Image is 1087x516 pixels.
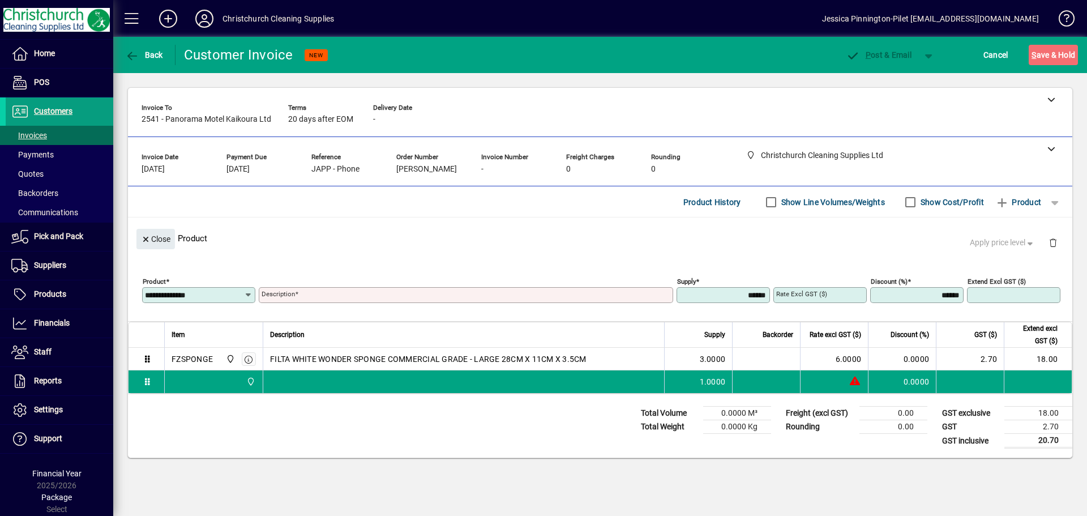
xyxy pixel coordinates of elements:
span: Description [270,329,305,341]
span: Communications [11,208,78,217]
a: Backorders [6,184,113,203]
td: 0.0000 [868,370,936,393]
span: Payments [11,150,54,159]
span: Christchurch Cleaning Supplies Ltd [223,353,236,365]
span: Christchurch Cleaning Supplies Ltd [243,376,256,388]
div: Customer Invoice [184,46,293,64]
span: P [866,50,871,59]
a: Staff [6,338,113,366]
a: Pick and Pack [6,223,113,251]
td: Rounding [780,420,859,434]
a: Home [6,40,113,68]
a: Quotes [6,164,113,184]
span: Discount (%) [891,329,929,341]
app-page-header-button: Delete [1039,237,1067,248]
span: Pick and Pack [34,232,83,241]
span: Item [172,329,185,341]
td: 2.70 [1004,420,1072,434]
span: [PERSON_NAME] [396,165,457,174]
button: Add [150,8,186,29]
span: 3.0000 [700,353,726,365]
span: - [373,115,375,124]
td: 0.0000 [868,348,936,370]
div: FZSPONGE [172,353,213,365]
mat-label: Extend excl GST ($) [968,278,1026,285]
mat-label: Product [143,278,166,285]
span: Cancel [983,46,1008,64]
span: [DATE] [142,165,165,174]
div: Jessica Pinnington-Pilet [EMAIL_ADDRESS][DOMAIN_NAME] [822,10,1039,28]
span: 0 [651,165,656,174]
div: Christchurch Cleaning Supplies [222,10,334,28]
a: Invoices [6,126,113,145]
span: Home [34,49,55,58]
td: 18.00 [1004,407,1072,420]
span: 2541 - Panorama Motel Kaikoura Ltd [142,115,271,124]
a: Settings [6,396,113,424]
span: 1.0000 [700,376,726,387]
span: Package [41,493,72,502]
a: POS [6,69,113,97]
span: Support [34,434,62,443]
mat-label: Discount (%) [871,278,908,285]
span: Backorders [11,189,58,198]
span: ave & Hold [1032,46,1075,64]
span: Reports [34,376,62,385]
a: Support [6,425,113,453]
a: Payments [6,145,113,164]
span: Financials [34,318,70,327]
span: Settings [34,405,63,414]
span: Supply [704,329,725,341]
span: JAPP - Phone [311,165,360,174]
a: Communications [6,203,113,222]
span: Products [34,289,66,298]
button: Save & Hold [1029,45,1078,65]
td: GST inclusive [936,434,1004,448]
td: 0.00 [859,407,927,420]
span: Financial Year [32,469,82,478]
td: 18.00 [1004,348,1072,370]
span: Backorder [763,329,793,341]
a: Suppliers [6,251,113,280]
span: Rate excl GST ($) [810,329,861,341]
span: Back [125,50,163,59]
span: FILTA WHITE WONDER SPONGE COMMERCIAL GRADE - LARGE 28CM X 11CM X 3.5CM [270,353,587,365]
button: Product History [679,192,746,212]
button: Profile [186,8,222,29]
td: 0.0000 M³ [703,407,771,420]
span: Quotes [11,169,44,178]
span: 0 [566,165,571,174]
button: Back [122,45,166,65]
button: Delete [1039,229,1067,256]
td: 0.0000 Kg [703,420,771,434]
td: GST exclusive [936,407,1004,420]
a: Products [6,280,113,309]
td: 20.70 [1004,434,1072,448]
span: Suppliers [34,261,66,270]
td: GST [936,420,1004,434]
span: POS [34,78,49,87]
td: 0.00 [859,420,927,434]
span: [DATE] [226,165,250,174]
app-page-header-button: Close [134,233,178,244]
span: GST ($) [974,329,997,341]
td: 2.70 [936,348,1004,370]
div: 6.0000 [807,353,861,365]
label: Show Cost/Profit [918,197,984,208]
span: Close [141,230,170,249]
a: Financials [6,309,113,338]
span: 20 days after EOM [288,115,353,124]
span: Invoices [11,131,47,140]
span: Customers [34,106,72,116]
div: Product [128,218,1072,259]
button: Apply price level [965,233,1040,253]
td: Freight (excl GST) [780,407,859,420]
span: ost & Email [846,50,911,59]
span: Extend excl GST ($) [1011,322,1058,347]
button: Cancel [981,45,1011,65]
mat-label: Rate excl GST ($) [776,290,827,298]
span: Product History [683,193,741,211]
a: Reports [6,367,113,395]
span: Apply price level [970,237,1035,249]
mat-label: Description [262,290,295,298]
